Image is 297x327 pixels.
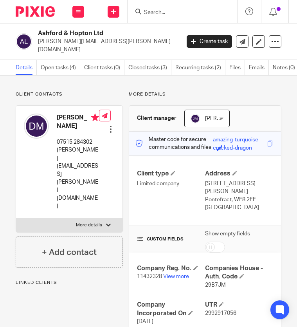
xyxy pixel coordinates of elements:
[129,91,281,98] p: More details
[249,60,269,75] a: Emails
[205,170,273,178] h4: Address
[205,264,273,281] h4: Companies House - Auth. Code
[137,170,205,178] h4: Client type
[57,146,99,210] p: [PERSON_NAME][EMAIL_ADDRESS][PERSON_NAME][DOMAIN_NAME]
[135,135,213,152] p: Master code for secure communications and files
[137,114,176,122] h3: Client manager
[205,204,273,211] p: [GEOGRAPHIC_DATA]
[16,280,123,286] p: Linked clients
[205,180,273,196] p: [STREET_ADDRESS][PERSON_NAME]
[229,60,245,75] a: Files
[205,311,236,316] span: 2992917056
[163,274,189,279] a: View more
[41,60,80,75] a: Open tasks (4)
[16,91,123,98] p: Client contacts
[213,136,265,145] div: amazing-turquoise-cracked-dragon
[137,264,205,273] h4: Company Reg. No.
[128,60,171,75] a: Closed tasks (3)
[16,6,55,17] img: Pixie
[137,180,205,188] p: Limited company
[137,301,205,318] h4: Company Incorporated On
[137,319,153,324] span: [DATE]
[205,230,250,238] label: Show empty fields
[57,114,99,130] h4: [PERSON_NAME]
[175,60,225,75] a: Recurring tasks (2)
[191,114,200,123] img: svg%3E
[187,35,232,48] a: Create task
[57,138,99,146] p: 07515 284302
[143,9,214,16] input: Search
[205,282,226,288] span: 29B7JM
[24,114,49,139] img: svg%3E
[205,196,273,204] p: Pontefract, WF8 2FF
[205,116,248,121] span: [PERSON_NAME]
[76,222,102,228] p: More details
[205,301,273,309] h4: UTR
[16,60,37,75] a: Details
[137,274,162,279] span: 11432328
[38,29,148,38] h2: Ashford & Hopton Ltd
[16,33,32,50] img: svg%3E
[91,114,99,121] i: Primary
[84,60,124,75] a: Client tasks (0)
[38,38,175,54] p: [PERSON_NAME][EMAIL_ADDRESS][PERSON_NAME][DOMAIN_NAME]
[137,236,205,242] h4: CUSTOM FIELDS
[42,246,97,258] h4: + Add contact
